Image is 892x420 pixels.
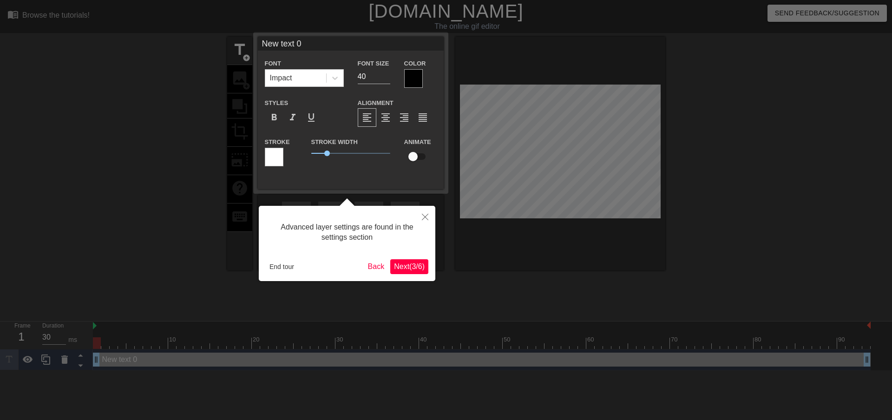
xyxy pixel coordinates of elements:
span: Next ( 3 / 6 ) [394,262,425,270]
div: Advanced layer settings are found in the settings section [266,213,428,252]
button: Next [390,259,428,274]
button: Close [415,206,435,227]
button: End tour [266,260,298,274]
button: Back [364,259,388,274]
